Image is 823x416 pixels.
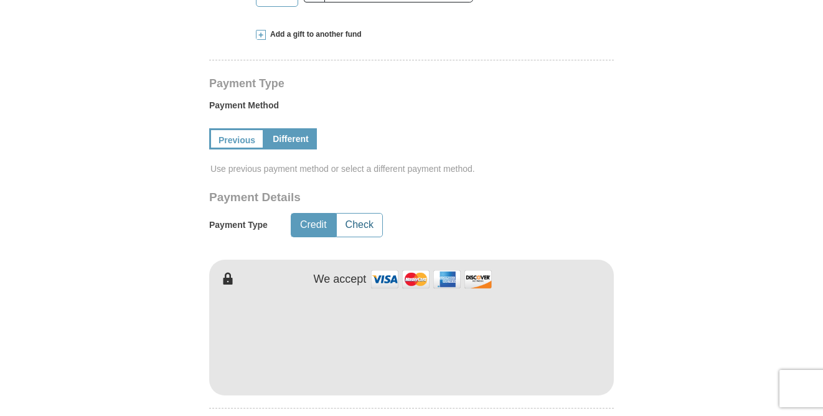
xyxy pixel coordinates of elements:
[209,128,265,149] a: Previous
[210,163,615,175] span: Use previous payment method or select a different payment method.
[209,191,527,205] h3: Payment Details
[265,128,317,149] a: Different
[314,273,367,286] h4: We accept
[369,266,494,293] img: credit cards accepted
[337,214,382,237] button: Check
[209,220,268,230] h5: Payment Type
[209,78,614,88] h4: Payment Type
[291,214,336,237] button: Credit
[209,99,614,118] label: Payment Method
[266,29,362,40] span: Add a gift to another fund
